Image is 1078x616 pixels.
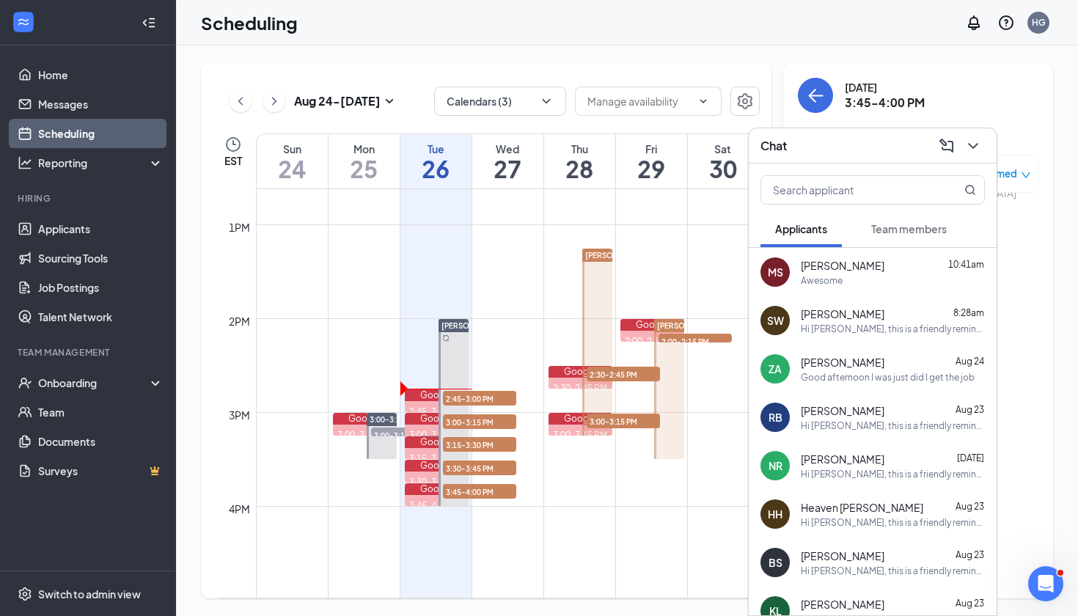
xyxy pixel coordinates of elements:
a: August 29, 2025 [616,134,687,188]
div: Google [405,483,469,495]
div: 2:30-2:45 PM [549,382,613,395]
a: Documents [38,427,164,456]
span: [PERSON_NAME] [801,307,884,321]
div: MS [768,265,783,279]
span: Aug 23 [956,549,984,560]
svg: Settings [736,92,754,110]
div: HH [768,507,782,521]
div: 4pm [226,501,253,517]
h1: 30 [688,156,759,181]
svg: Collapse [142,15,156,30]
svg: Settings [18,587,32,601]
button: ChevronRight [263,90,285,112]
span: EST [224,153,242,168]
span: 8:28am [953,307,984,318]
h1: 24 [257,156,328,181]
button: back-button [798,78,833,113]
h3: Aug 24 - [DATE] [294,93,381,109]
span: Team members [871,222,947,235]
svg: UserCheck [18,375,32,390]
div: Google [405,413,469,425]
div: Hiring [18,192,161,205]
svg: Clock [224,136,242,153]
a: Home [38,60,164,89]
div: Google [405,436,469,448]
span: Aug 23 [956,404,984,415]
span: [PERSON_NAME] [441,321,503,330]
span: [PERSON_NAME] [657,321,719,330]
div: Google [405,460,469,472]
div: BS [769,555,782,570]
div: ZA [769,362,782,376]
h1: 27 [472,156,543,181]
h1: 28 [544,156,615,181]
a: Job Postings [38,273,164,302]
div: 5pm [226,595,253,611]
span: Aug 23 [956,501,984,512]
div: Mon [329,142,400,156]
div: Tue [400,142,472,156]
a: August 25, 2025 [329,134,400,188]
a: Sourcing Tools [38,243,164,273]
span: 3:15-3:30 PM [443,437,516,452]
div: 3:00-3:15 PM [549,429,613,441]
span: Aug 24 [956,356,984,367]
div: Hi [PERSON_NAME], this is a friendly reminder. Please select an interview time slot for your Back... [801,516,985,529]
span: 3:00-3:15 PM [371,428,444,442]
svg: Sync [442,334,450,342]
a: Applicants [38,214,164,243]
div: Google [549,413,613,425]
svg: ChevronDown [697,95,709,107]
div: 3:00-3:15 PM [405,429,469,441]
div: 3pm [226,407,253,423]
svg: Notifications [965,14,983,32]
h1: Scheduling [201,10,298,35]
span: 3:45-4:00 PM [443,484,516,499]
svg: ComposeMessage [938,137,956,155]
div: 2:45-3:00 PM [405,406,469,418]
span: Applicants [775,222,827,235]
span: [PERSON_NAME] [585,251,647,260]
a: August 26, 2025 [400,134,472,188]
a: Messages [38,89,164,119]
div: Switch to admin view [38,587,141,601]
input: Search applicant [761,176,935,204]
input: Manage availability [587,93,692,109]
h1: 29 [616,156,687,181]
div: Thu [544,142,615,156]
span: [PERSON_NAME] [801,597,884,612]
button: Settings [730,87,760,116]
a: Talent Network [38,302,164,331]
div: SW [767,313,784,328]
span: 3:00-3:15 PM [443,414,516,429]
svg: ChevronRight [267,92,282,110]
div: 3:45-4:00 PM [405,499,469,512]
svg: MagnifyingGlass [964,184,976,196]
button: Calendars (3)ChevronDown [434,87,566,116]
div: Google [620,319,685,331]
h1: 25 [329,156,400,181]
span: [PERSON_NAME] [801,258,884,273]
div: RB [769,410,782,425]
span: [DATE] [957,452,984,463]
a: SurveysCrown [38,456,164,485]
span: 10:41am [948,259,984,270]
a: August 27, 2025 [472,134,543,188]
span: 2:00-2:15 PM [659,334,732,348]
a: August 28, 2025 [544,134,615,188]
div: 1pm [226,219,253,235]
svg: ArrowLeft [807,87,824,104]
span: 2:30-2:45 PM [587,367,660,381]
div: Hi [PERSON_NAME], this is a friendly reminder. Please select an interview time slot for your Fron... [801,565,985,577]
div: 3:15-3:30 PM [405,452,469,465]
iframe: Intercom live chat [1028,566,1063,601]
div: [DATE] [845,80,925,95]
a: August 30, 2025 [688,134,759,188]
button: ChevronDown [961,134,985,158]
button: ComposeMessage [935,134,958,158]
div: HG [1032,16,1046,29]
div: Google [333,413,397,425]
div: 3:30-3:45 PM [405,476,469,488]
button: ChevronLeft [230,90,252,112]
div: Awesome [801,274,843,287]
